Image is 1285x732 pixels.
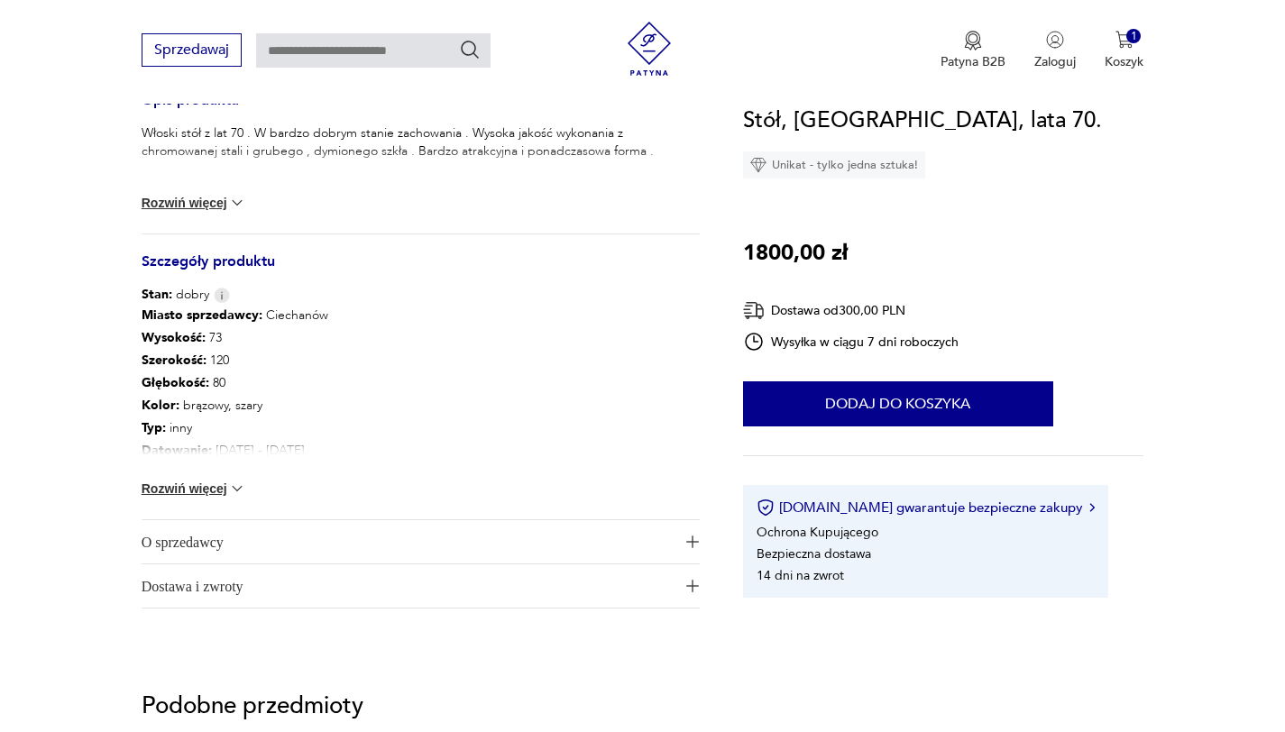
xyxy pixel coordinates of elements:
img: chevron down [228,480,246,498]
img: Ikona diamentu [750,157,766,173]
p: inny [142,416,330,439]
img: Patyna - sklep z meblami i dekoracjami vintage [622,22,676,76]
li: Bezpieczna dostawa [757,545,871,563]
button: Rozwiń więcej [142,480,246,498]
div: 1 [1126,29,1142,44]
img: Ikona plusa [686,580,699,592]
h3: Szczegóły produktu [142,256,700,286]
p: [DATE] - [DATE] [142,439,330,462]
li: Ochrona Kupującego [757,524,878,541]
b: Głębokość : [142,374,209,391]
div: Unikat - tylko jedna sztuka! [743,151,925,178]
img: Ikona certyfikatu [757,499,775,517]
button: Ikona plusaDostawa i zwroty [142,564,700,608]
b: Miasto sprzedawcy : [142,307,262,324]
span: dobry [142,286,209,304]
p: Patyna B2B [941,53,1005,70]
img: Ikona dostawy [743,299,765,322]
p: Podobne przedmioty [142,695,1144,717]
img: Info icon [214,288,230,303]
b: Szerokość : [142,352,207,369]
button: [DOMAIN_NAME] gwarantuje bezpieczne zakupy [757,499,1095,517]
p: Koszyk [1105,53,1143,70]
b: Datowanie : [142,442,212,459]
div: Wysyłka w ciągu 7 dni roboczych [743,331,959,352]
b: Typ : [142,419,166,436]
p: 73 [142,326,330,349]
img: Ikona plusa [686,535,699,548]
p: brązowy, szary [142,394,330,416]
button: Sprzedawaj [142,33,242,67]
h1: Stół, [GEOGRAPHIC_DATA], lata 70. [743,104,1102,138]
img: Ikonka użytkownika [1046,31,1064,49]
div: Dostawa od 300,00 PLN [743,299,959,322]
button: Szukaj [459,39,481,60]
button: Patyna B2B [941,31,1005,70]
li: 14 dni na zwrot [757,567,844,584]
span: Dostawa i zwroty [142,564,675,608]
p: Włoski stół z lat 70 . W bardzo dobrym stanie zachowania . Wysoka jakość wykonania z chromowanej ... [142,124,700,160]
img: chevron down [228,194,246,212]
img: Ikona koszyka [1115,31,1134,49]
p: 80 [142,371,330,394]
button: Rozwiń więcej [142,194,246,212]
a: Ikona medaluPatyna B2B [941,31,1005,70]
img: Ikona medalu [964,31,982,50]
p: 120 [142,349,330,371]
img: Ikona strzałki w prawo [1089,503,1095,512]
b: Wysokość : [142,329,206,346]
b: Kolor: [142,397,179,414]
button: 1Koszyk [1105,31,1143,70]
p: 1800,00 zł [743,236,848,270]
h3: Opis produktu [142,95,700,124]
button: Ikona plusaO sprzedawcy [142,520,700,563]
p: Zaloguj [1034,53,1076,70]
button: Zaloguj [1034,31,1076,70]
span: O sprzedawcy [142,520,675,563]
a: Sprzedawaj [142,45,242,58]
p: Ciechanów [142,304,330,326]
b: Stan: [142,286,172,303]
button: Dodaj do koszyka [743,381,1053,426]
